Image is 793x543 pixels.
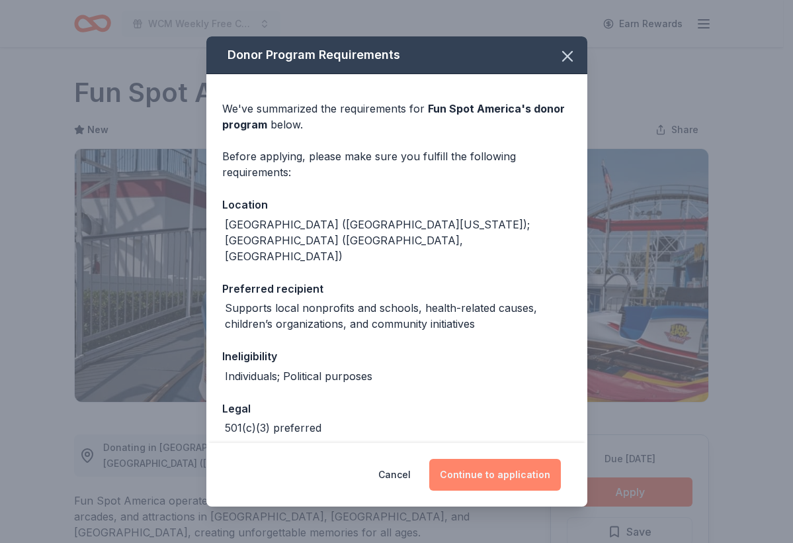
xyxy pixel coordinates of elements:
div: Preferred recipient [222,280,571,297]
div: Donor Program Requirements [206,36,587,74]
div: 501(c)(3) preferred [225,420,321,436]
div: Ineligibility [222,348,571,365]
button: Cancel [378,459,411,491]
div: Location [222,196,571,213]
div: Legal [222,400,571,417]
div: Before applying, please make sure you fulfill the following requirements: [222,148,571,180]
button: Continue to application [429,459,561,491]
div: Supports local nonprofits and schools, health-related causes, children’s organizations, and commu... [225,300,571,332]
div: Individuals; Political purposes [225,368,372,384]
div: We've summarized the requirements for below. [222,101,571,132]
div: [GEOGRAPHIC_DATA] ([GEOGRAPHIC_DATA][US_STATE]); [GEOGRAPHIC_DATA] ([GEOGRAPHIC_DATA], [GEOGRAPHI... [225,217,571,264]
